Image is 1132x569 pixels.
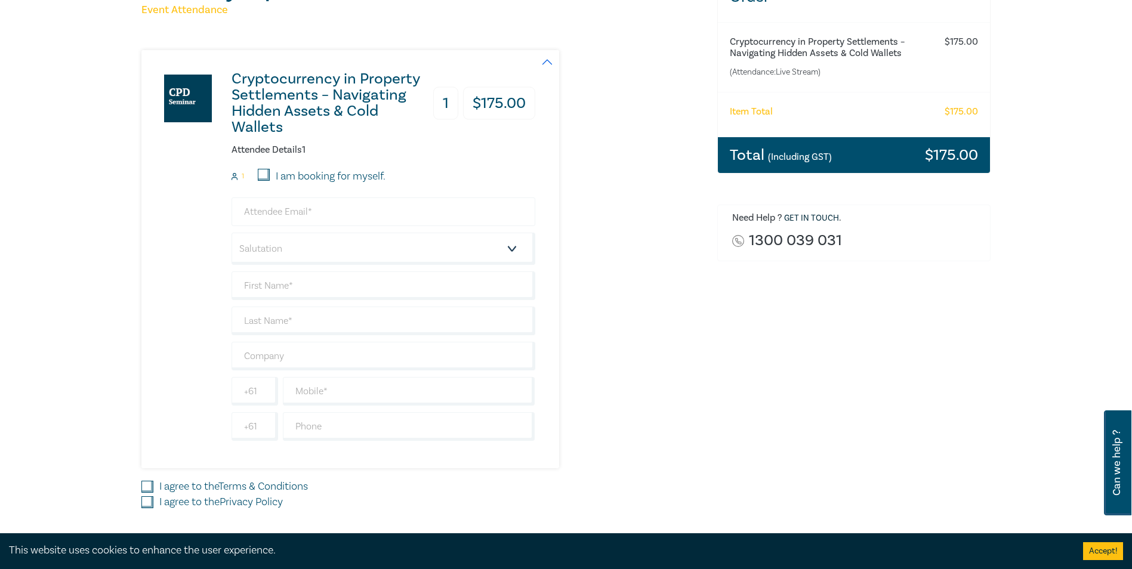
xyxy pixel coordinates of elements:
h3: $ 175.00 [463,87,535,120]
h3: 1 [433,87,458,120]
input: Last Name* [232,307,535,335]
a: Terms & Conditions [218,480,308,493]
label: I agree to the [159,494,283,510]
h6: $ 175.00 [945,106,978,117]
h6: Need Help ? . [732,212,982,224]
h3: $ 175.00 [925,147,978,163]
input: +61 [232,412,278,441]
small: (Including GST) [768,151,832,163]
h3: Total [730,147,832,163]
input: Attendee Email* [232,197,535,226]
h6: $ 175.00 [945,36,978,48]
h6: Item Total [730,106,773,117]
button: Accept cookies [1083,542,1123,560]
small: (Attendance: Live Stream ) [730,66,931,78]
div: This website uses cookies to enhance the user experience. [9,543,1065,558]
label: I agree to the [159,479,308,494]
h3: Cryptocurrency in Property Settlements – Navigating Hidden Assets & Cold Wallets [232,71,428,135]
input: Mobile* [283,377,535,406]
h6: Cryptocurrency in Property Settlements – Navigating Hidden Assets & Cold Wallets [730,36,931,59]
a: 1300 039 031 [749,233,842,249]
img: Cryptocurrency in Property Settlements – Navigating Hidden Assets & Cold Wallets [164,75,212,122]
input: +61 [232,377,278,406]
a: Get in touch [784,213,839,224]
input: First Name* [232,271,535,300]
input: Company [232,342,535,370]
input: Phone [283,412,535,441]
span: Can we help ? [1111,418,1122,508]
a: Privacy Policy [220,495,283,509]
h6: Attendee Details 1 [232,144,535,156]
h5: Event Attendance [141,3,703,17]
small: 1 [242,172,244,181]
label: I am booking for myself. [276,169,385,184]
